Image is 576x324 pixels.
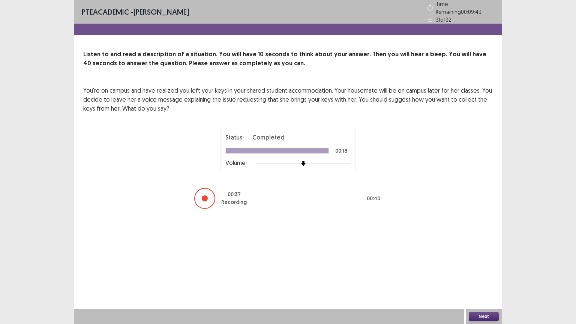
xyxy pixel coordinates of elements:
[469,312,499,321] button: Next
[301,161,306,166] img: arrow-thumb
[221,198,247,206] p: Recording
[228,190,241,198] p: 00 : 37
[83,86,493,113] p: You're on campus and have realized you left your keys in your shared student accommodation. Your ...
[82,7,129,16] span: PTE academic
[225,133,243,142] p: Status:
[335,148,347,153] p: 00:18
[252,133,285,142] p: Completed
[82,6,189,18] p: - [PERSON_NAME]
[225,158,247,167] p: Volume:
[436,16,451,24] p: 31 of 32
[367,195,380,202] p: 00 : 40
[83,50,493,68] p: Listen to and read a description of a situation. You will have 10 seconds to think about your ans...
